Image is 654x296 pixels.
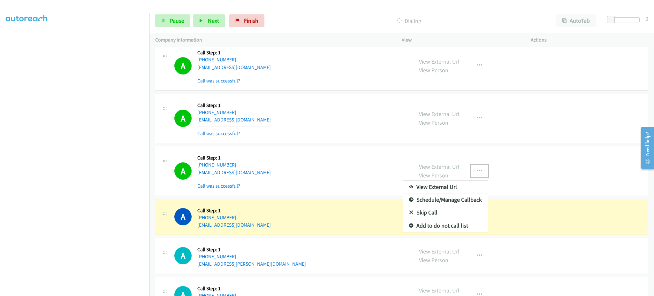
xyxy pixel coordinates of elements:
[403,206,488,219] a: Skip Call
[403,181,488,193] a: View External Url
[636,122,654,173] iframe: Resource Center
[403,219,488,232] a: Add to do not call list
[174,247,192,264] h1: A
[174,247,192,264] div: The call is yet to be attempted
[403,193,488,206] a: Schedule/Manage Callback
[174,208,192,225] h1: A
